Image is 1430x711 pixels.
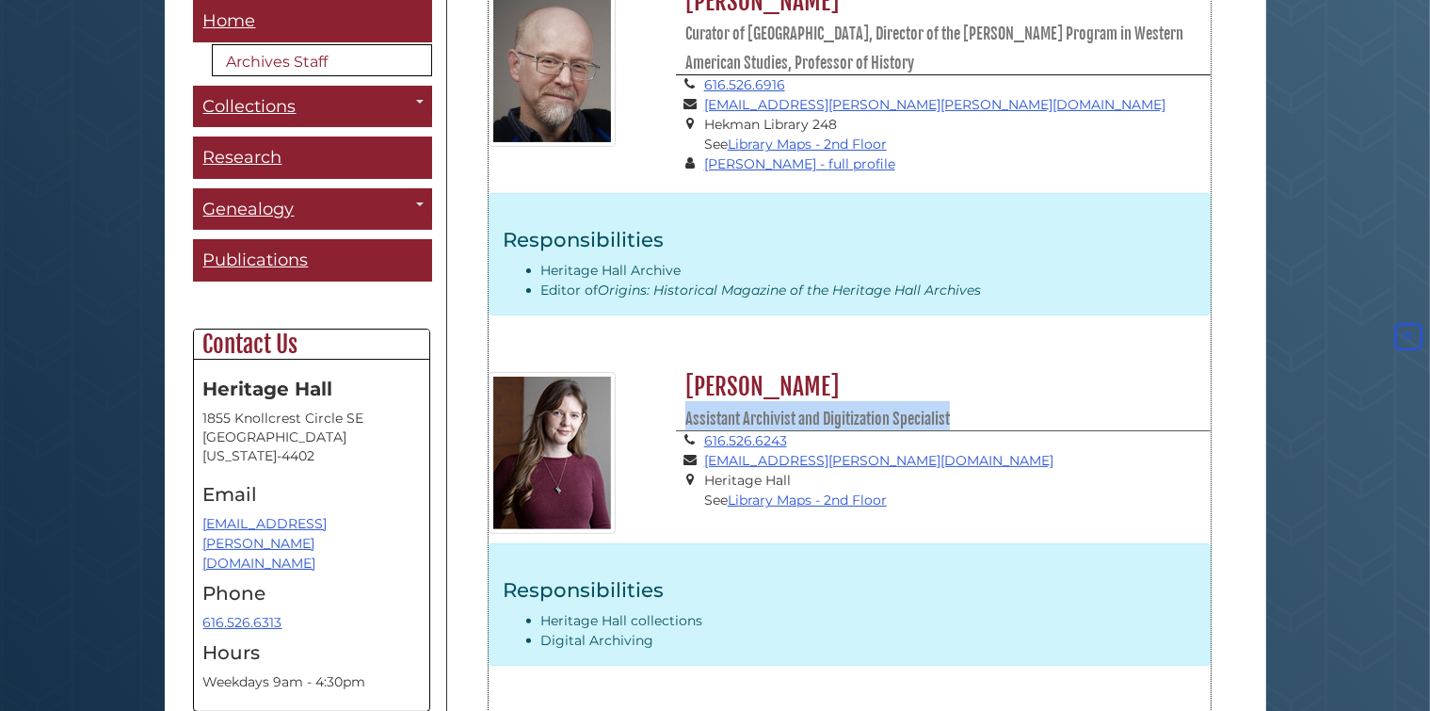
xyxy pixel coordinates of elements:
li: Hekman Library 248 See [704,115,1211,154]
span: Research [203,147,282,168]
li: Heritage Hall collections [541,611,1196,631]
h4: Phone [203,583,420,604]
h3: Responsibilities [504,227,1196,251]
a: Genealogy [193,188,432,231]
h3: Responsibilities [504,577,1196,602]
span: Collections [203,96,297,117]
li: Heritage Hall See [704,471,1211,510]
a: Archives Staff [212,44,432,76]
a: [EMAIL_ADDRESS][PERSON_NAME][PERSON_NAME][DOMAIN_NAME] [704,96,1165,113]
a: Research [193,137,432,179]
li: Editor of [541,281,1196,300]
a: Library Maps - 2nd Floor [728,136,887,153]
address: 1855 Knollcrest Circle SE [GEOGRAPHIC_DATA][US_STATE]-4402 [203,409,420,465]
a: 616.526.6243 [704,432,787,449]
a: 616.526.6916 [704,76,785,93]
h4: Email [203,484,420,505]
li: Digital Archiving [541,631,1196,651]
strong: Heritage Hall [203,378,333,400]
a: [EMAIL_ADDRESS][PERSON_NAME][DOMAIN_NAME] [704,452,1053,469]
li: Heritage Hall Archive [541,261,1196,281]
a: Library Maps - 2nd Floor [728,492,887,509]
a: [PERSON_NAME] - full profile [704,155,895,172]
a: [EMAIL_ADDRESS][PERSON_NAME][DOMAIN_NAME] [203,515,328,572]
i: Origins: Historical Magazine of the Heritage Hall Archives [599,282,982,299]
h2: [PERSON_NAME] [676,372,1211,431]
img: Jen_Vos_125x162.jpg [489,372,616,534]
a: 616.526.6313 [203,614,282,631]
span: Genealogy [203,199,295,219]
h2: Contact Us [194,330,429,360]
a: Back to Top [1390,329,1425,346]
span: Home [203,10,256,31]
p: Weekdays 9am - 4:30pm [203,672,420,692]
small: Assistant Archivist and Digitization Specialist [685,410,950,428]
small: Curator of [GEOGRAPHIC_DATA], Director of the [PERSON_NAME] Program in Western American Studies, ... [685,24,1183,73]
h4: Hours [203,642,420,663]
a: Publications [193,239,432,282]
a: Collections [193,86,432,128]
span: Publications [203,250,309,270]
